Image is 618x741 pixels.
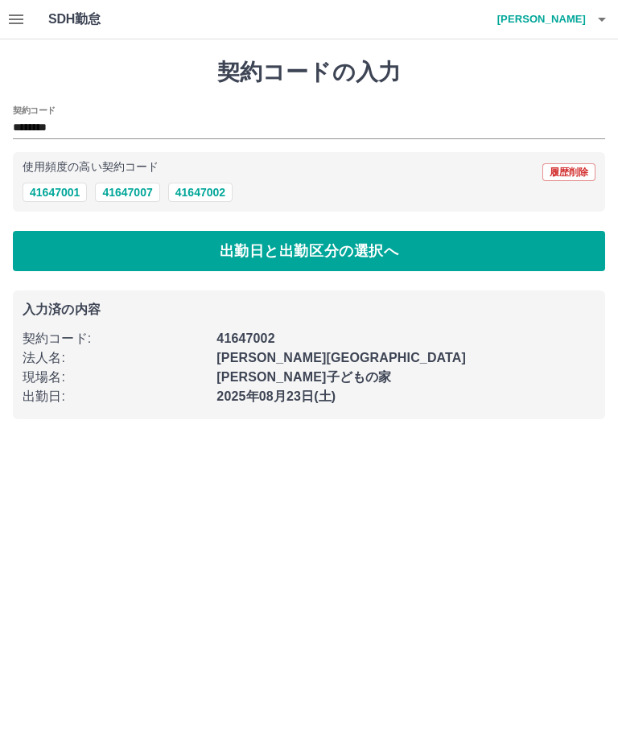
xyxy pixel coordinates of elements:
button: 41647001 [23,183,87,202]
b: 41647002 [216,331,274,345]
p: 契約コード : [23,329,207,348]
p: 法人名 : [23,348,207,368]
button: 出勤日と出勤区分の選択へ [13,231,605,271]
button: 41647007 [95,183,159,202]
h1: 契約コードの入力 [13,59,605,86]
button: 41647002 [168,183,233,202]
h2: 契約コード [13,104,56,117]
b: [PERSON_NAME]子どもの家 [216,370,391,384]
p: 出勤日 : [23,387,207,406]
p: 入力済の内容 [23,303,595,316]
button: 履歴削除 [542,163,595,181]
p: 現場名 : [23,368,207,387]
b: 2025年08月23日(土) [216,389,336,403]
p: 使用頻度の高い契約コード [23,162,159,173]
b: [PERSON_NAME][GEOGRAPHIC_DATA] [216,351,466,364]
